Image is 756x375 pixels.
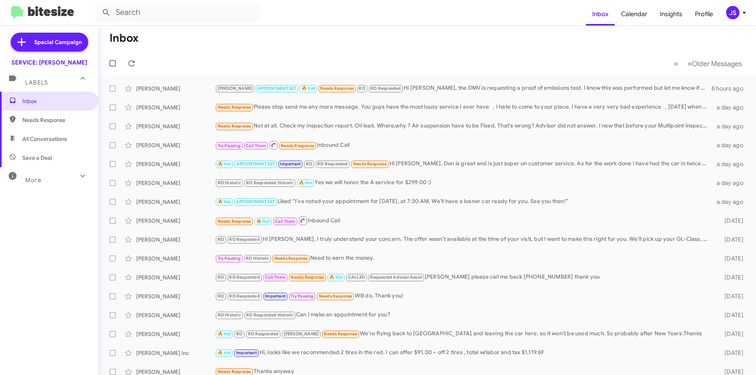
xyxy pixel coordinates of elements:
div: Hi [PERSON_NAME], Don is great and is just super on customer service. As for the work done I have... [215,159,712,168]
span: Needs Response [281,143,314,148]
span: RO [218,294,224,299]
span: RO Responded Historic [246,180,293,185]
span: All Conversations [22,135,67,143]
span: Try Pausing [218,256,241,261]
a: Calendar [615,3,654,26]
div: a day ago [712,179,750,187]
span: Call Them [265,275,285,280]
span: RO Responded [248,331,278,336]
div: [PERSON_NAME] [136,217,215,225]
div: Liked “I've noted your appointment for [DATE], at 7:30 AM. We'll have a loaner car ready for you.... [215,197,712,206]
span: RO [359,86,365,91]
a: Special Campaign [11,33,88,52]
span: Needs Response [353,161,387,166]
div: Will do. Thank you! [215,292,712,301]
span: Needs Response [218,219,251,224]
span: » [687,59,692,68]
span: RO Historic [218,312,241,318]
div: Hi [PERSON_NAME], I truly understand your concern. The offer wasn’t available at the time of your... [215,235,712,244]
div: Yes we will honor the A service for $299.00 :) [215,178,712,187]
span: RO [218,237,224,242]
div: [PERSON_NAME] [136,103,215,111]
span: RO Responded [229,294,259,299]
nav: Page navigation example [670,55,747,72]
span: 🔥 Hot [218,331,231,336]
span: Needs Response [274,256,308,261]
div: [PERSON_NAME] [136,311,215,319]
div: [DATE] [712,217,750,225]
a: Profile [689,3,719,26]
div: [PERSON_NAME] [136,160,215,168]
div: [DATE] [712,330,750,338]
div: Can I make an appointment for you? [215,310,712,320]
span: [PERSON_NAME] [218,86,253,91]
span: APPOINTMENT SET [236,161,275,166]
button: JS [719,6,747,19]
span: Special Campaign [34,38,82,46]
div: Not at all. Check my inspection report. Oil leak. Where,why ? Air suspension have to be Fixed. Th... [215,122,712,131]
span: RO [236,331,243,336]
h1: Inbox [109,32,139,44]
span: Needs Response [218,105,251,110]
span: RO Responded [229,237,259,242]
div: [DATE] [712,349,750,357]
span: Older Messages [692,59,742,68]
span: More [25,177,41,184]
a: Inbox [586,3,615,26]
div: JS [726,6,739,19]
div: Hi [PERSON_NAME], the DMV is requesting a proof of emissions test. I know this was performed but ... [215,84,712,93]
span: Inbox [22,97,89,105]
div: Inbound Call [215,140,712,150]
span: Requested Advisor Assist [370,275,422,280]
div: a day ago [712,198,750,206]
div: [PERSON_NAME] [136,179,215,187]
div: Hi, looks like we recommended 2 tires in the red. I can offer $91.00 ~ off 2 tires , total w/labo... [215,348,712,357]
span: Needs Response [319,294,352,299]
div: [PERSON_NAME] please call me back [PHONE_NUMBER] thank you [215,273,712,282]
span: 🔥 Hot [218,161,231,166]
span: Try Pausing [218,143,241,148]
div: [DATE] [712,292,750,300]
div: [DATE] [712,273,750,281]
div: Inbound Call [215,216,712,225]
span: Call Them [275,219,295,224]
div: [DATE] [712,311,750,319]
span: RO [306,161,312,166]
button: Previous [669,55,683,72]
div: [PERSON_NAME] [136,236,215,244]
div: [PERSON_NAME] [136,122,215,130]
div: [DATE] [712,236,750,244]
span: Important [265,294,285,299]
div: Need to earn the money. [215,254,712,263]
span: Needs Response [22,116,89,124]
span: Call Them [246,143,266,148]
span: Needs Response [320,86,354,91]
div: We're flying back to [GEOGRAPHIC_DATA] and leaving the car here, so it won't be used much. So pro... [215,329,712,338]
span: RO Historic [246,256,269,261]
span: [PERSON_NAME] [284,331,319,336]
div: [PERSON_NAME] [136,141,215,149]
div: SERVICE: [PERSON_NAME] [11,59,87,67]
span: Needs Response [291,275,324,280]
span: CALLED [348,275,365,280]
span: Insights [654,3,689,26]
input: Search [95,3,261,22]
div: a day ago [712,122,750,130]
span: 🔥 Hot [329,275,343,280]
div: [PERSON_NAME] [136,85,215,92]
span: Needs Response [218,369,251,374]
span: Labels [25,79,48,86]
span: Save a Deal [22,154,52,162]
span: RO Historic [218,180,241,185]
span: 🔥 Hot [299,180,312,185]
span: Try Pausing [291,294,313,299]
div: 8 hours ago [712,85,750,92]
span: Needs Response [324,331,357,336]
span: Important [236,350,257,355]
div: Please stop send me any more message. You guys have the most lousy service I ever have ，I hate to... [215,103,712,112]
div: [DATE] [712,255,750,262]
div: a day ago [712,103,750,111]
